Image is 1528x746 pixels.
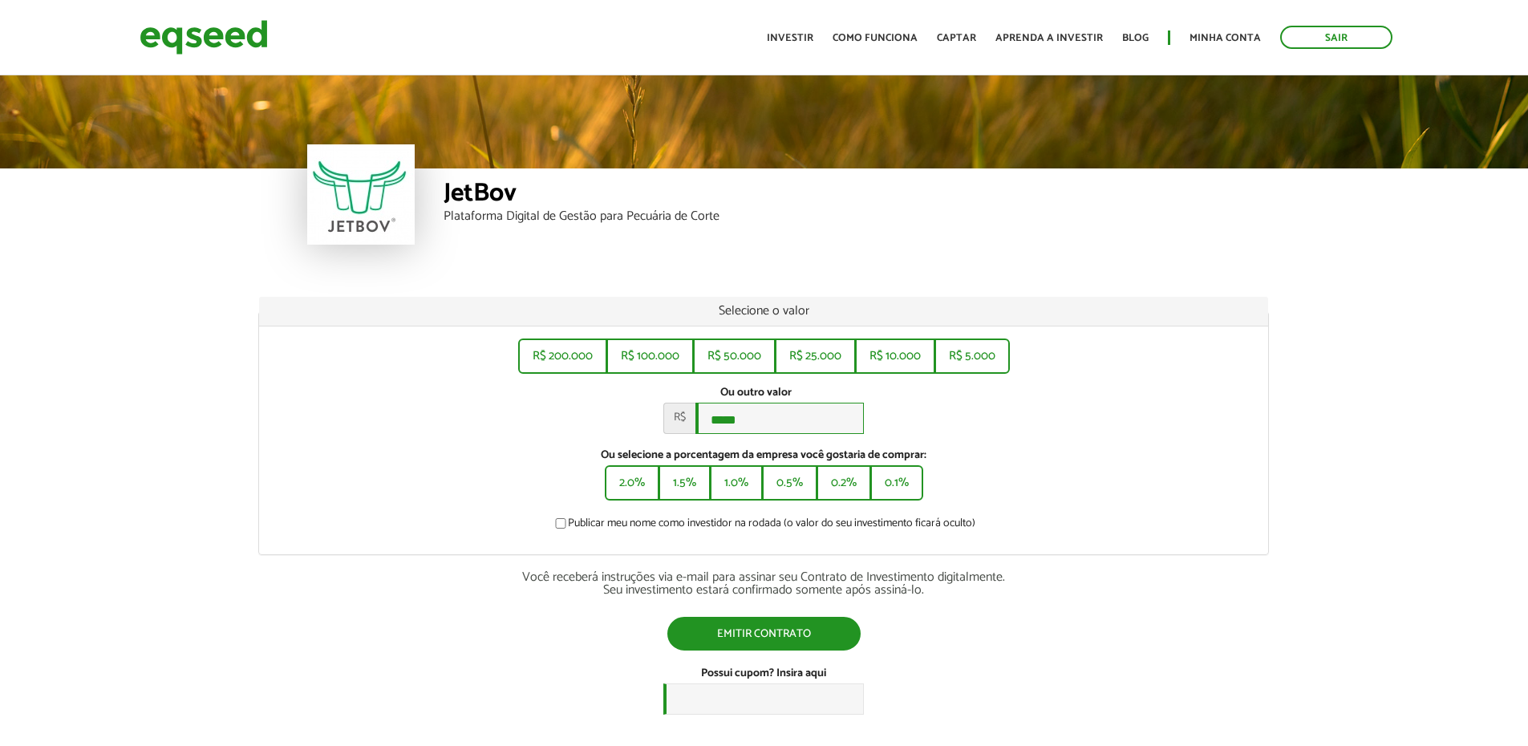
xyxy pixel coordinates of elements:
label: Possui cupom? Insira aqui [701,668,826,679]
button: 0.1% [870,465,923,501]
div: Plataforma Digital de Gestão para Pecuária de Corte [444,210,1222,223]
input: Publicar meu nome como investidor na rodada (o valor do seu investimento ficará oculto) [546,518,575,529]
button: Emitir contrato [667,617,861,651]
a: Sair [1280,26,1392,49]
button: R$ 200.000 [518,339,607,374]
label: Ou outro valor [720,387,792,399]
a: Investir [767,33,813,43]
span: R$ [663,403,695,434]
span: Selecione o valor [719,300,809,322]
img: EqSeed [140,16,268,59]
button: R$ 25.000 [775,339,856,374]
button: R$ 5.000 [934,339,1010,374]
button: 1.5% [659,465,711,501]
button: 2.0% [605,465,659,501]
a: Aprenda a investir [995,33,1103,43]
div: Você receberá instruções via e-mail para assinar seu Contrato de Investimento digitalmente. Seu i... [258,571,1269,597]
label: Ou selecione a porcentagem da empresa você gostaria de comprar: [271,450,1256,461]
button: 0.5% [762,465,817,501]
button: R$ 10.000 [855,339,935,374]
label: Publicar meu nome como investidor na rodada (o valor do seu investimento ficará oculto) [552,518,975,534]
button: 0.2% [817,465,871,501]
a: Blog [1122,33,1149,43]
a: Como funciona [833,33,918,43]
button: R$ 100.000 [606,339,694,374]
a: Captar [937,33,976,43]
button: 1.0% [710,465,763,501]
div: JetBov [444,180,1222,210]
a: Minha conta [1190,33,1261,43]
button: R$ 50.000 [693,339,776,374]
